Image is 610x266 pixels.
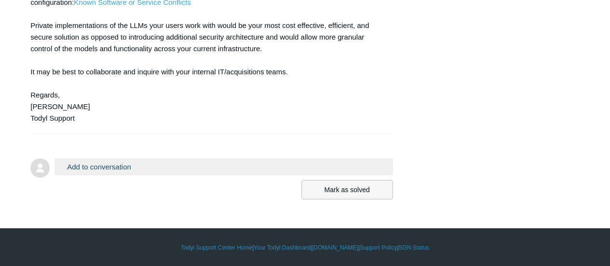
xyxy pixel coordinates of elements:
a: Your Todyl Dashboard [254,243,310,252]
a: Support Policy [360,243,397,252]
button: Mark as solved [301,180,393,199]
a: SGN Status [399,243,429,252]
button: Add to conversation [54,158,393,175]
a: [DOMAIN_NAME] [312,243,358,252]
div: | | | | [30,243,580,252]
a: Todyl Support Center Home [181,243,252,252]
